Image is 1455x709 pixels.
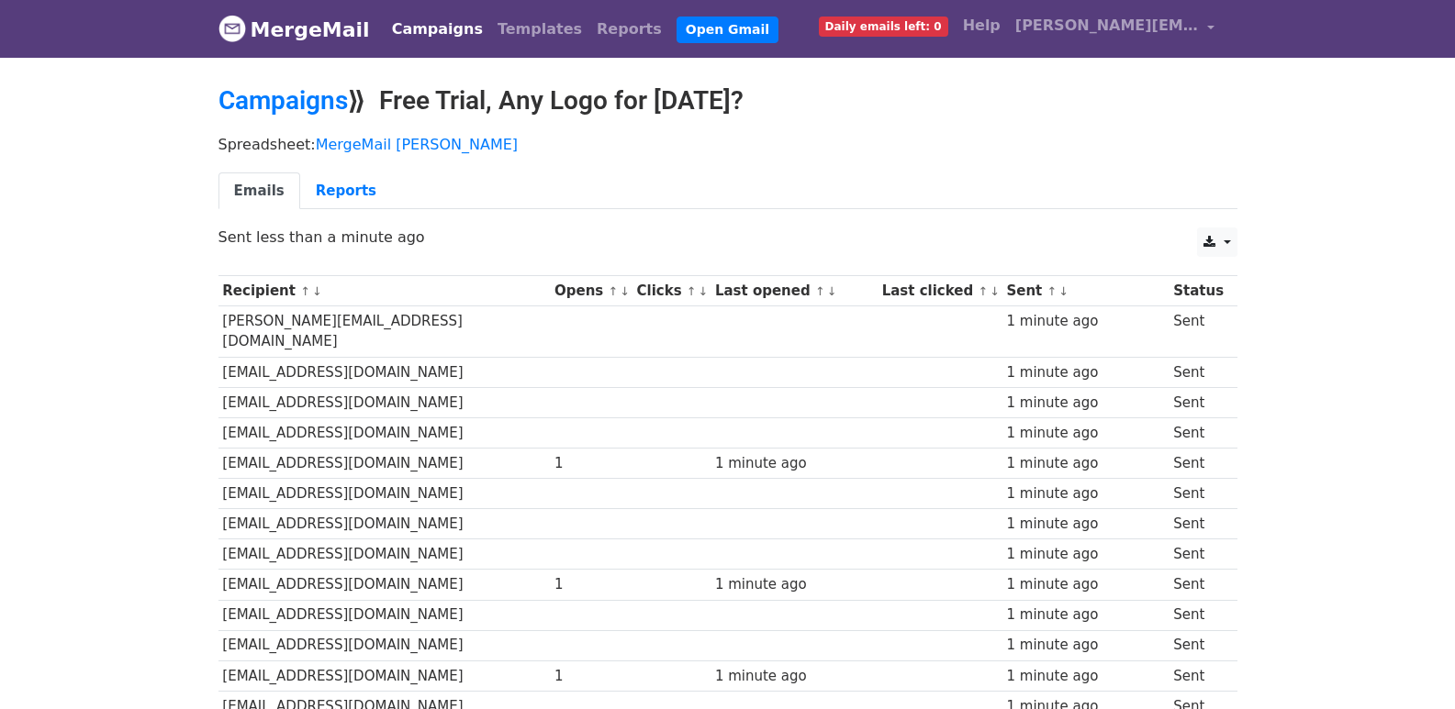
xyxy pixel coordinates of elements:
[218,10,370,49] a: MergeMail
[632,276,711,306] th: Clicks
[687,284,697,298] a: ↑
[1006,311,1164,332] div: 1 minute ago
[715,453,873,474] div: 1 minute ago
[589,11,669,48] a: Reports
[1169,539,1227,570] td: Sent
[715,574,873,595] div: 1 minute ago
[218,227,1237,247] p: Sent less than a minute ago
[827,284,837,298] a: ↓
[1169,660,1227,691] td: Sent
[815,284,825,298] a: ↑
[554,574,628,595] div: 1
[1006,393,1164,414] div: 1 minute ago
[218,306,551,358] td: [PERSON_NAME][EMAIL_ADDRESS][DOMAIN_NAME]
[711,276,878,306] th: Last opened
[1006,666,1164,687] div: 1 minute ago
[699,284,709,298] a: ↓
[554,453,628,474] div: 1
[1169,276,1227,306] th: Status
[1169,449,1227,479] td: Sent
[1006,453,1164,474] div: 1 minute ago
[218,172,300,210] a: Emails
[608,284,618,298] a: ↑
[554,666,628,687] div: 1
[1169,306,1227,358] td: Sent
[218,600,551,630] td: [EMAIL_ADDRESS][DOMAIN_NAME]
[312,284,322,298] a: ↓
[1015,15,1199,37] span: [PERSON_NAME][EMAIL_ADDRESS][DOMAIN_NAME]
[1006,574,1164,595] div: 1 minute ago
[218,85,1237,116] h2: ⟫ Free Trial, Any Logo for [DATE]?
[218,479,551,509] td: [EMAIL_ADDRESS][DOMAIN_NAME]
[1169,387,1227,417] td: Sent
[1006,604,1164,626] div: 1 minute ago
[300,284,310,298] a: ↑
[218,630,551,660] td: [EMAIL_ADDRESS][DOMAIN_NAME]
[1169,479,1227,509] td: Sent
[218,85,348,116] a: Campaigns
[218,509,551,539] td: [EMAIL_ADDRESS][DOMAIN_NAME]
[218,276,551,306] th: Recipient
[218,135,1237,154] p: Spreadsheet:
[1006,423,1164,444] div: 1 minute ago
[878,276,1002,306] th: Last clicked
[316,136,518,153] a: MergeMail [PERSON_NAME]
[811,7,956,44] a: Daily emails left: 0
[218,417,551,448] td: [EMAIL_ADDRESS][DOMAIN_NAME]
[385,11,490,48] a: Campaigns
[218,357,551,387] td: [EMAIL_ADDRESS][DOMAIN_NAME]
[1006,635,1164,656] div: 1 minute ago
[677,17,778,43] a: Open Gmail
[218,15,246,42] img: MergeMail logo
[218,660,551,691] td: [EMAIL_ADDRESS][DOMAIN_NAME]
[1006,544,1164,565] div: 1 minute ago
[1169,417,1227,448] td: Sent
[1006,362,1164,383] div: 1 minute ago
[990,284,1000,298] a: ↓
[1169,509,1227,539] td: Sent
[1008,7,1223,50] a: [PERSON_NAME][EMAIL_ADDRESS][DOMAIN_NAME]
[1006,514,1164,535] div: 1 minute ago
[1006,483,1164,504] div: 1 minute ago
[819,17,948,37] span: Daily emails left: 0
[1002,276,1170,306] th: Sent
[620,284,630,298] a: ↓
[1047,284,1058,298] a: ↑
[956,7,1008,44] a: Help
[1169,600,1227,630] td: Sent
[300,172,392,210] a: Reports
[218,570,551,600] td: [EMAIL_ADDRESS][DOMAIN_NAME]
[978,284,988,298] a: ↑
[1058,284,1069,298] a: ↓
[1169,357,1227,387] td: Sent
[550,276,632,306] th: Opens
[1169,630,1227,660] td: Sent
[218,449,551,479] td: [EMAIL_ADDRESS][DOMAIN_NAME]
[218,387,551,417] td: [EMAIL_ADDRESS][DOMAIN_NAME]
[490,11,589,48] a: Templates
[1169,570,1227,600] td: Sent
[218,539,551,570] td: [EMAIL_ADDRESS][DOMAIN_NAME]
[715,666,873,687] div: 1 minute ago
